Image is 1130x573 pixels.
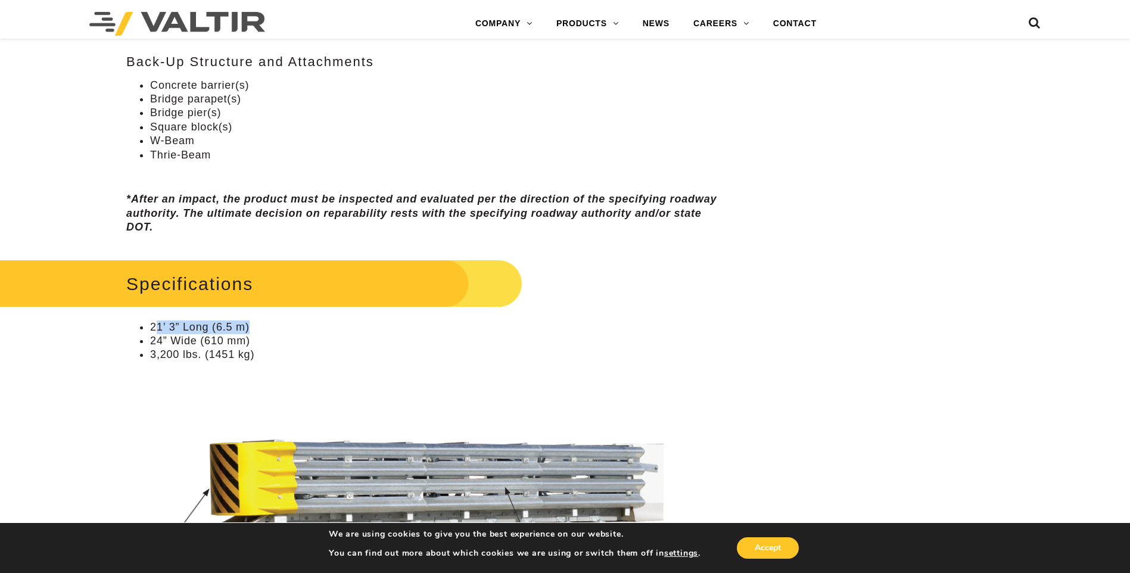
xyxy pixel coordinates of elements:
h3: Back-Up Structure and Attachments [126,55,721,69]
em: *After an impact, the product must be inspected and evaluated per the direction of the specifying... [126,193,717,233]
p: You can find out more about which cookies we are using or switch them off in . [329,548,701,559]
button: Accept [737,537,799,559]
a: CAREERS [681,12,761,36]
li: 3,200 lbs. (1451 kg) [150,348,721,362]
a: CONTACT [761,12,829,36]
li: W-Beam [150,134,721,148]
p: We are using cookies to give you the best experience on our website. [329,529,701,540]
a: COMPANY [463,12,544,36]
li: Thrie-Beam [150,148,721,162]
li: 24” Wide (610 mm) [150,334,721,348]
li: Bridge parapet(s) [150,92,721,106]
li: Bridge pier(s) [150,106,721,120]
a: NEWS [631,12,681,36]
button: settings [664,548,698,559]
li: 21’ 3” Long (6.5 m) [150,320,721,334]
img: Valtir [89,12,265,36]
li: Concrete barrier(s) [150,79,721,92]
li: Square block(s) [150,120,721,134]
a: PRODUCTS [544,12,631,36]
